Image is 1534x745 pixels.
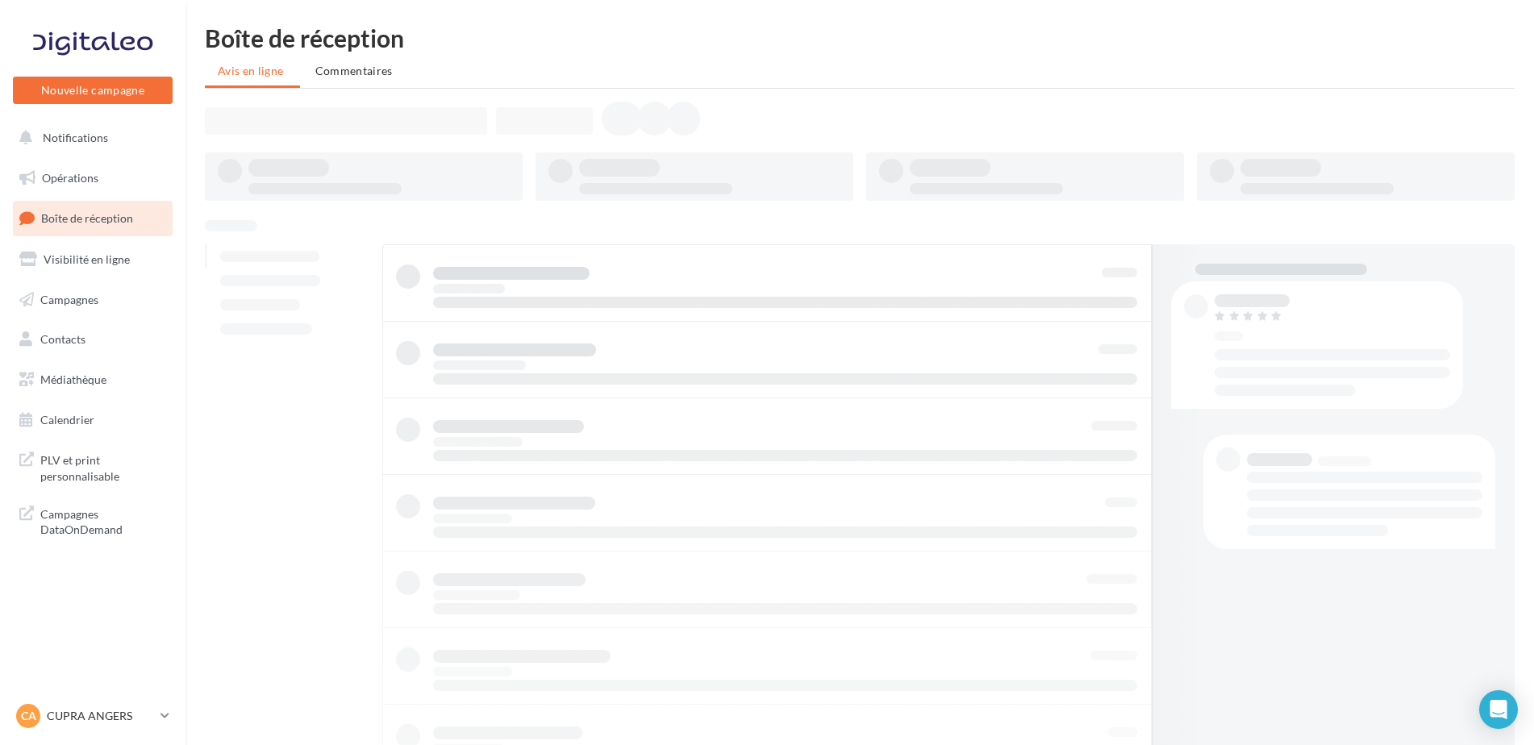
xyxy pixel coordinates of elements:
a: Visibilité en ligne [10,243,176,277]
span: Commentaires [315,64,393,77]
span: CA [21,708,36,724]
button: Nouvelle campagne [13,77,173,104]
a: Boîte de réception [10,201,176,235]
div: Open Intercom Messenger [1479,690,1518,729]
a: CA CUPRA ANGERS [13,701,173,731]
span: Visibilité en ligne [44,252,130,266]
p: CUPRA ANGERS [47,708,154,724]
a: Campagnes [10,283,176,317]
span: Campagnes DataOnDemand [40,503,166,538]
span: Notifications [43,131,108,144]
a: PLV et print personnalisable [10,443,176,490]
span: PLV et print personnalisable [40,449,166,484]
a: Calendrier [10,403,176,437]
span: Médiathèque [40,372,106,386]
span: Campagnes [40,292,98,306]
a: Opérations [10,161,176,195]
span: Contacts [40,332,85,346]
button: Notifications [10,121,169,155]
div: Boîte de réception [205,26,1515,50]
a: Campagnes DataOnDemand [10,497,176,544]
span: Calendrier [40,413,94,427]
span: Opérations [42,171,98,185]
a: Contacts [10,323,176,356]
a: Médiathèque [10,363,176,397]
span: Boîte de réception [41,211,133,225]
